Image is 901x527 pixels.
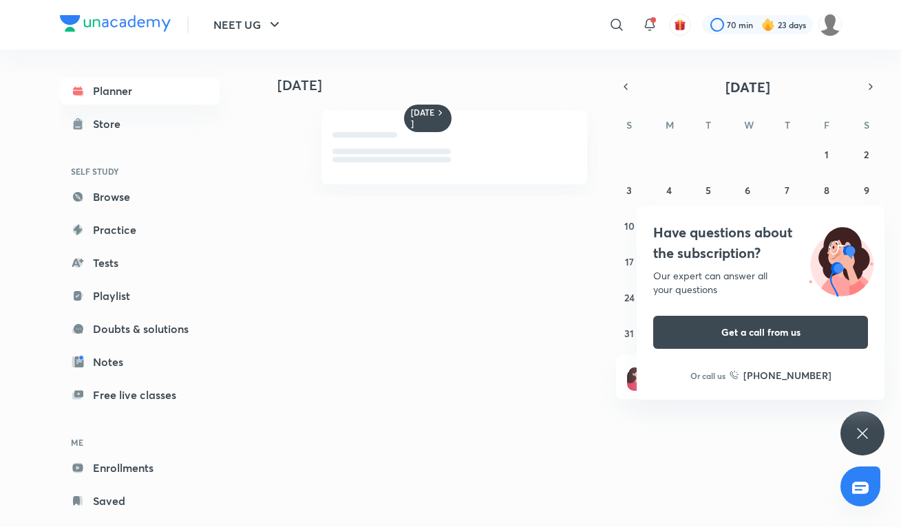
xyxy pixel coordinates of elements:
a: Enrollments [60,454,220,482]
a: Playlist [60,282,220,310]
h6: SELF STUDY [60,160,220,183]
button: August 8, 2025 [816,179,838,201]
button: August 9, 2025 [856,179,878,201]
img: Company Logo [60,15,171,32]
h6: [DATE] [411,107,435,129]
button: August 7, 2025 [776,179,798,201]
abbr: August 10, 2025 [624,219,635,233]
button: NEET UG [205,11,291,39]
abbr: Thursday [785,118,790,131]
abbr: Monday [666,118,674,131]
a: Doubts & solutions [60,315,220,343]
img: ttu_illustration_new.svg [798,222,884,297]
abbr: August 8, 2025 [824,184,829,197]
a: Practice [60,216,220,244]
a: Notes [60,348,220,376]
button: August 1, 2025 [816,143,838,165]
button: August 10, 2025 [618,215,640,237]
abbr: Friday [824,118,829,131]
a: [PHONE_NUMBER] [730,368,831,383]
a: Browse [60,183,220,211]
button: August 17, 2025 [618,250,640,272]
h4: [DATE] [277,77,601,94]
h6: [PHONE_NUMBER] [743,368,831,383]
abbr: August 31, 2025 [624,327,634,340]
img: Disha C [818,13,842,36]
button: August 6, 2025 [736,179,759,201]
abbr: August 2, 2025 [864,148,869,161]
button: August 3, 2025 [618,179,640,201]
button: August 24, 2025 [618,286,640,308]
div: Our expert can answer all your questions [653,269,868,297]
a: Tests [60,249,220,277]
abbr: August 3, 2025 [626,184,632,197]
abbr: August 4, 2025 [666,184,672,197]
button: August 5, 2025 [697,179,719,201]
button: August 4, 2025 [658,179,680,201]
span: [DATE] [725,78,770,96]
button: Get a call from us [653,316,868,349]
abbr: August 9, 2025 [864,184,869,197]
button: avatar [669,14,691,36]
h4: Have questions about the subscription? [653,222,868,263]
abbr: August 24, 2025 [624,291,635,304]
div: Store [93,116,129,132]
a: Store [60,110,220,138]
abbr: August 1, 2025 [825,148,829,161]
abbr: August 5, 2025 [706,184,711,197]
img: avatar [674,19,686,31]
abbr: August 17, 2025 [625,255,634,268]
a: Planner [60,77,220,105]
button: August 31, 2025 [618,322,640,344]
a: Saved [60,487,220,515]
button: [DATE] [635,77,861,96]
p: Or call us [690,369,725,382]
button: August 2, 2025 [856,143,878,165]
img: streak [761,18,775,32]
abbr: Sunday [626,118,632,131]
a: Company Logo [60,15,171,35]
a: Free live classes [60,381,220,409]
abbr: August 7, 2025 [785,184,789,197]
abbr: Saturday [864,118,869,131]
img: referral [627,363,655,391]
abbr: August 6, 2025 [745,184,750,197]
abbr: Wednesday [744,118,754,131]
h6: ME [60,431,220,454]
abbr: Tuesday [706,118,711,131]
